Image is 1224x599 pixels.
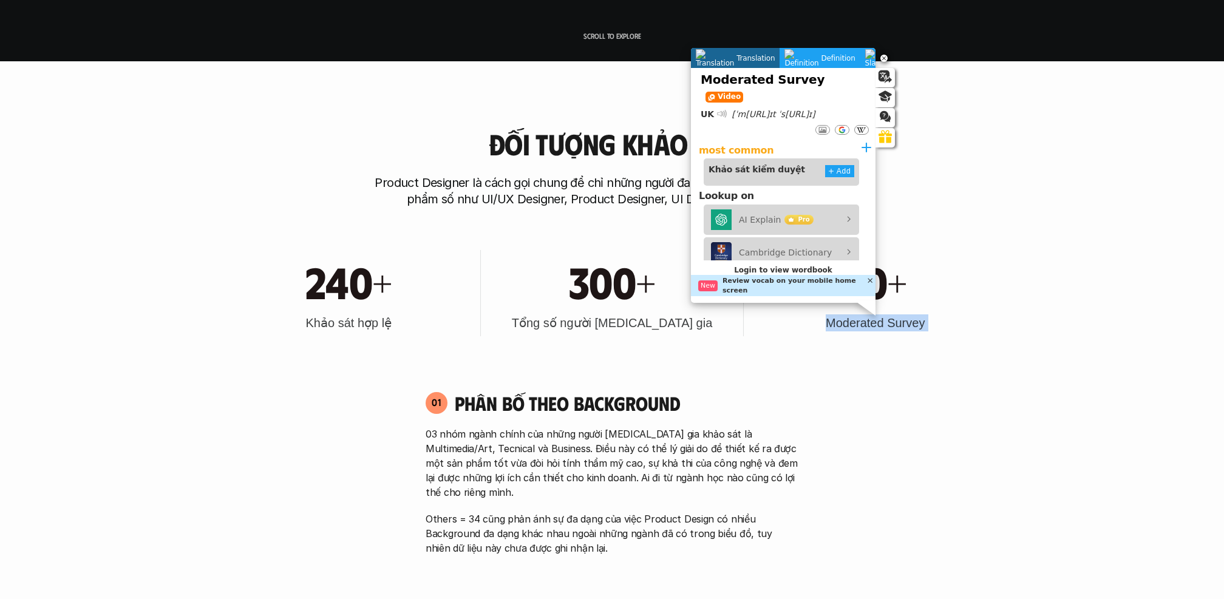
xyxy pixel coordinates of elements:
h3: Tổng số người [MEDICAL_DATA] gia [512,314,713,331]
h3: Đối tượng khảo sát [489,128,735,160]
p: 03 nhóm ngành chính của những người [MEDICAL_DATA] gia khảo sát là Multimedia/Art, Tecnical và Bu... [426,427,798,499]
p: Product Designer là cách gọi chung để chỉ những người đang làm công việc thiết kế sản phẩm số như... [369,175,855,208]
p: 01 [432,398,441,407]
p: Others = 34 cũng phản ánh sự đa dạng của việc Product Design có nhiều Background đa dạng khác nha... [426,512,798,555]
p: Scroll to explore [583,32,641,40]
h1: 240+ [305,255,392,307]
h3: Khảo sát hợp lệ [306,314,392,331]
h4: Phân bố theo background [455,391,798,415]
h1: 300+ [569,255,656,307]
h3: Moderated Survey [826,314,925,331]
